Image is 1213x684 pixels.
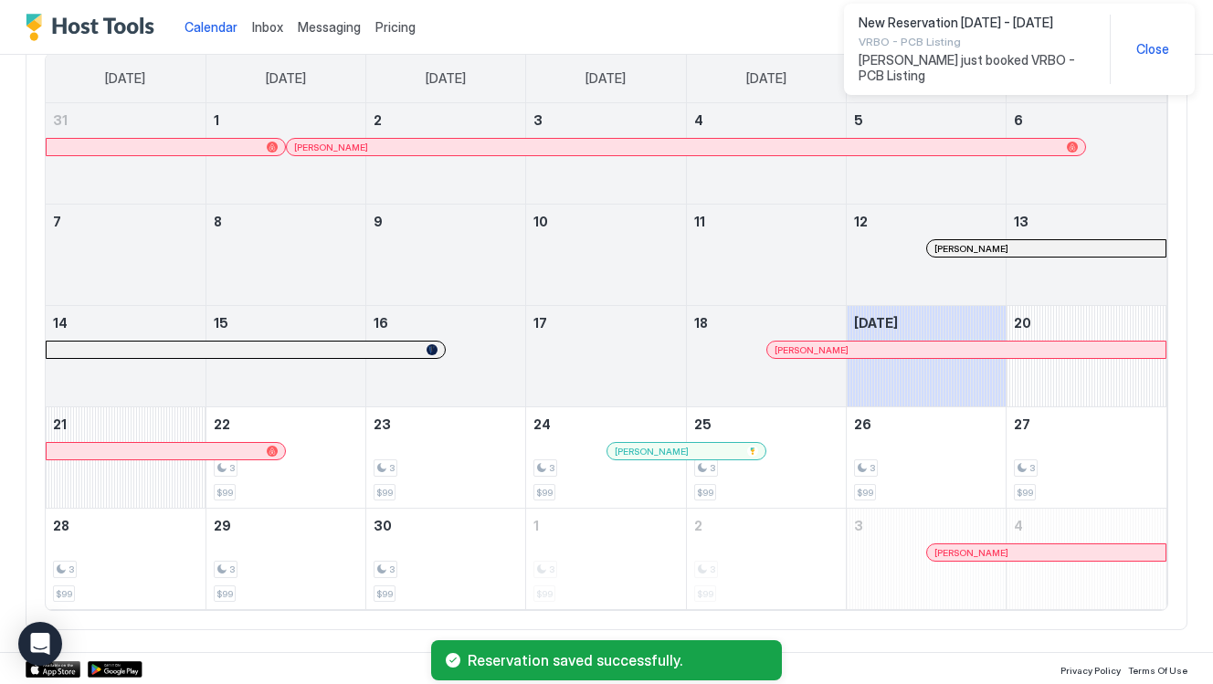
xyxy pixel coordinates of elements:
span: 3 [69,563,74,575]
td: October 1, 2025 [526,509,686,610]
span: 31 [53,112,68,128]
span: 8 [214,214,222,229]
td: September 19, 2025 [846,306,1006,407]
span: 3 [870,462,875,474]
a: September 7, 2025 [46,205,206,238]
span: Pricing [375,19,416,36]
span: 23 [374,416,391,432]
span: 17 [533,315,547,331]
td: September 18, 2025 [686,306,846,407]
span: 14 [53,315,68,331]
span: New Reservation [DATE] - [DATE] [859,15,1095,31]
div: Host Tools Logo [26,14,163,41]
a: Tuesday [407,54,484,103]
span: [PERSON_NAME] [294,142,368,153]
a: Monday [248,54,324,103]
span: 12 [854,214,868,229]
span: Close [1136,41,1169,58]
td: September 14, 2025 [46,306,206,407]
span: 2 [694,518,702,533]
span: [PERSON_NAME] [775,344,849,356]
span: 9 [374,214,383,229]
span: [PERSON_NAME] [934,243,1008,255]
div: [PERSON_NAME] [615,446,758,458]
td: September 4, 2025 [686,103,846,205]
div: [PERSON_NAME] [775,344,1158,356]
span: [PERSON_NAME] [934,547,1008,559]
td: September 9, 2025 [366,205,526,306]
a: September 2, 2025 [366,103,525,137]
td: September 21, 2025 [46,407,206,509]
a: September 26, 2025 [847,407,1006,441]
td: September 24, 2025 [526,407,686,509]
span: $99 [697,487,713,499]
td: October 3, 2025 [846,509,1006,610]
a: September 6, 2025 [1007,103,1166,137]
a: September 16, 2025 [366,306,525,340]
td: September 15, 2025 [206,306,365,407]
td: September 2, 2025 [366,103,526,205]
span: $99 [857,487,873,499]
td: September 10, 2025 [526,205,686,306]
a: September 28, 2025 [46,509,206,542]
span: 3 [854,518,863,533]
span: 25 [694,416,712,432]
td: September 23, 2025 [366,407,526,509]
td: September 3, 2025 [526,103,686,205]
span: 22 [214,416,230,432]
a: September 20, 2025 [1007,306,1166,340]
a: September 1, 2025 [206,103,365,137]
td: September 7, 2025 [46,205,206,306]
a: October 2, 2025 [687,509,846,542]
td: September 16, 2025 [366,306,526,407]
span: Messaging [298,19,361,35]
span: Calendar [185,19,237,35]
span: $99 [56,588,72,600]
span: [DATE] [854,315,898,331]
td: September 5, 2025 [846,103,1006,205]
a: September 11, 2025 [687,205,846,238]
span: 20 [1014,315,1031,331]
div: Open Intercom Messenger [18,622,62,666]
span: 1 [214,112,219,128]
span: 3 [229,563,235,575]
td: September 12, 2025 [846,205,1006,306]
span: [PERSON_NAME] just booked VRBO - PCB Listing [859,52,1095,84]
a: September 30, 2025 [366,509,525,542]
span: $99 [216,487,233,499]
a: September 9, 2025 [366,205,525,238]
a: September 18, 2025 [687,306,846,340]
span: Inbox [252,19,283,35]
span: 3 [549,462,554,474]
a: September 19, 2025 [847,306,1006,340]
a: September 29, 2025 [206,509,365,542]
td: September 8, 2025 [206,205,365,306]
a: September 22, 2025 [206,407,365,441]
td: October 4, 2025 [1007,509,1166,610]
a: Thursday [728,54,805,103]
a: Messaging [298,17,361,37]
span: 7 [53,214,61,229]
a: September 27, 2025 [1007,407,1166,441]
span: 3 [533,112,543,128]
td: September 22, 2025 [206,407,365,509]
span: 27 [1014,416,1030,432]
a: September 12, 2025 [847,205,1006,238]
span: 11 [694,214,705,229]
span: 28 [53,518,69,533]
a: September 3, 2025 [526,103,685,137]
span: [PERSON_NAME] [615,446,689,458]
span: 1 [533,518,539,533]
span: $99 [376,588,393,600]
span: 15 [214,315,228,331]
div: [PERSON_NAME] [294,142,1078,153]
td: September 1, 2025 [206,103,365,205]
div: [PERSON_NAME] [934,547,1158,559]
a: October 3, 2025 [847,509,1006,542]
td: August 31, 2025 [46,103,206,205]
a: September 5, 2025 [847,103,1006,137]
span: $99 [376,487,393,499]
span: 26 [854,416,871,432]
a: October 4, 2025 [1007,509,1166,542]
a: Calendar [185,17,237,37]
